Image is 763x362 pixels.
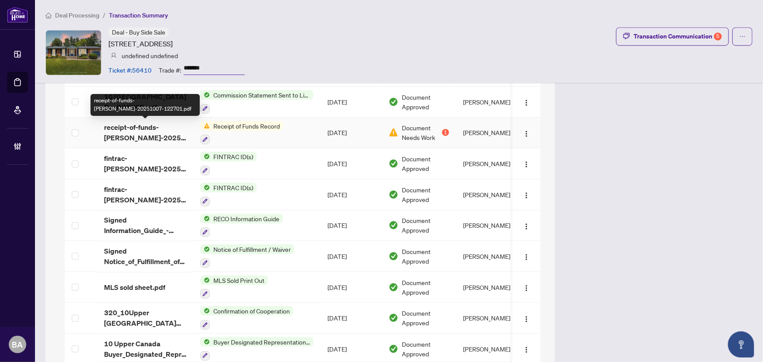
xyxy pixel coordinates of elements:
[389,128,398,138] img: Document Status
[519,126,533,140] button: Logo
[402,216,449,235] span: Document Approved
[108,39,173,49] article: [STREET_ADDRESS]
[200,276,268,299] button: Status IconMLS Sold Print Out
[200,245,294,268] button: Status IconNotice of Fulfillment / Waiver
[519,188,533,202] button: Logo
[122,51,178,61] article: undefined undefined
[200,122,283,145] button: Status IconReceipt of Funds Record
[210,122,283,131] span: Receipt of Funds Record
[519,219,533,233] button: Logo
[200,183,257,207] button: Status IconFINTRAC ID(s)
[456,272,522,303] td: [PERSON_NAME]
[109,12,168,20] span: Transaction Summary
[200,245,210,254] img: Status Icon
[402,123,440,143] span: Document Needs Work
[402,278,449,297] span: Document Approved
[200,90,314,114] button: Status IconCommission Statement Sent to Listing Brokerage
[523,223,530,230] img: Logo
[321,180,382,211] td: [DATE]
[321,149,382,180] td: [DATE]
[519,157,533,171] button: Logo
[104,339,186,360] span: 10 Upper Canada Buyer_Designated_Representation_Agreement_-_PropTx-[PERSON_NAME].pdf
[389,97,398,107] img: Document Status
[523,347,530,354] img: Logo
[389,345,398,354] img: Document Status
[104,92,186,113] span: 10 [GEOGRAPHIC_DATA] Dr - INVOICE.pdf
[519,95,533,109] button: Logo
[55,12,99,20] span: Deal Processing
[389,252,398,261] img: Document Status
[389,190,398,200] img: Document Status
[523,192,530,199] img: Logo
[523,254,530,261] img: Logo
[104,122,186,143] span: receipt-of-funds-[PERSON_NAME]-20251007-122701.pdf
[321,272,382,303] td: [DATE]
[159,66,181,75] article: Trade #:
[321,87,382,118] td: [DATE]
[200,90,210,100] img: Status Icon
[210,183,257,193] span: FINTRAC ID(s)
[200,276,210,285] img: Status Icon
[523,316,530,323] img: Logo
[200,306,210,316] img: Status Icon
[402,340,449,359] span: Document Approved
[210,90,314,100] span: Commission Statement Sent to Listing Brokerage
[321,118,382,149] td: [DATE]
[402,309,449,328] span: Document Approved
[210,152,257,162] span: FINTRAC ID(s)
[210,338,314,347] span: Buyer Designated Representation Agreement
[402,93,449,112] span: Document Approved
[104,153,186,174] span: fintrac-[PERSON_NAME]-20251007-113437.pdf
[210,245,294,254] span: Notice of Fulfillment / Waiver
[402,247,449,266] span: Document Approved
[402,185,449,205] span: Document Approved
[519,342,533,356] button: Logo
[442,129,449,136] div: 1
[104,308,186,329] span: 320_10Upper [GEOGRAPHIC_DATA] Confirmation_of_Co-operation_and_Representation_-_Buyer_Seller_-_Pr...
[389,221,398,230] img: Document Status
[519,250,533,264] button: Logo
[389,283,398,292] img: Document Status
[210,306,293,316] span: Confirmation of Cooperation
[200,338,210,347] img: Status Icon
[91,94,200,116] div: receipt-of-funds-[PERSON_NAME]-20251007-122701.pdf
[210,214,283,224] span: RECO Information Guide
[456,149,522,180] td: [PERSON_NAME]
[523,285,530,292] img: Logo
[12,338,23,351] span: BA
[45,13,52,19] span: home
[456,87,522,118] td: [PERSON_NAME]
[321,211,382,242] td: [DATE]
[210,276,268,285] span: MLS Sold Print Out
[456,241,522,272] td: [PERSON_NAME]
[389,159,398,169] img: Document Status
[519,311,533,325] button: Logo
[456,180,522,211] td: [PERSON_NAME]
[200,214,210,224] img: Status Icon
[634,30,722,44] div: Transaction Communication
[104,246,186,267] span: Signed Notice_of_Fulfillment_of_Conditions_-_Agreement_of_Purchase_and_Sale_-_A_.pdf
[456,211,522,242] td: [PERSON_NAME]
[523,131,530,138] img: Logo
[111,53,117,59] img: svg%3e
[321,241,382,272] td: [DATE]
[321,303,382,334] td: [DATE]
[519,281,533,295] button: Logo
[108,66,152,75] article: Ticket #: 56410
[200,338,314,361] button: Status IconBuyer Designated Representation Agreement
[112,28,165,36] span: Deal - Buy Side Sale
[200,152,257,176] button: Status IconFINTRAC ID(s)
[46,31,101,75] img: IMG-X12330181_1.jpg
[402,154,449,174] span: Document Approved
[200,306,293,330] button: Status IconConfirmation of Cooperation
[7,7,28,23] img: logo
[200,122,210,131] img: Status Icon
[523,161,530,168] img: Logo
[103,10,105,21] li: /
[104,282,165,293] span: MLS sold sheet.pdf
[200,152,210,162] img: Status Icon
[616,28,729,46] button: Transaction Communication5
[200,214,283,238] button: Status IconRECO Information Guide
[104,184,186,205] span: fintrac-[PERSON_NAME]-20251007-113518.pdf
[456,118,522,149] td: [PERSON_NAME]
